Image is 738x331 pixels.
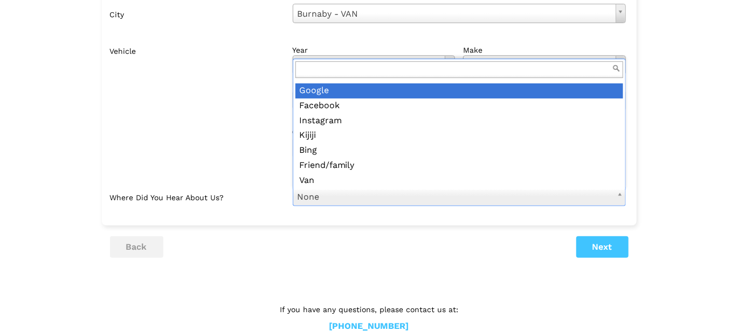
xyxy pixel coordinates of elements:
[295,114,623,129] div: Instagram
[295,143,623,158] div: Bing
[295,128,623,143] div: Kijiji
[295,158,623,173] div: Friend/family
[295,98,623,114] div: Facebook
[295,173,623,188] div: Van
[295,83,623,98] div: Google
